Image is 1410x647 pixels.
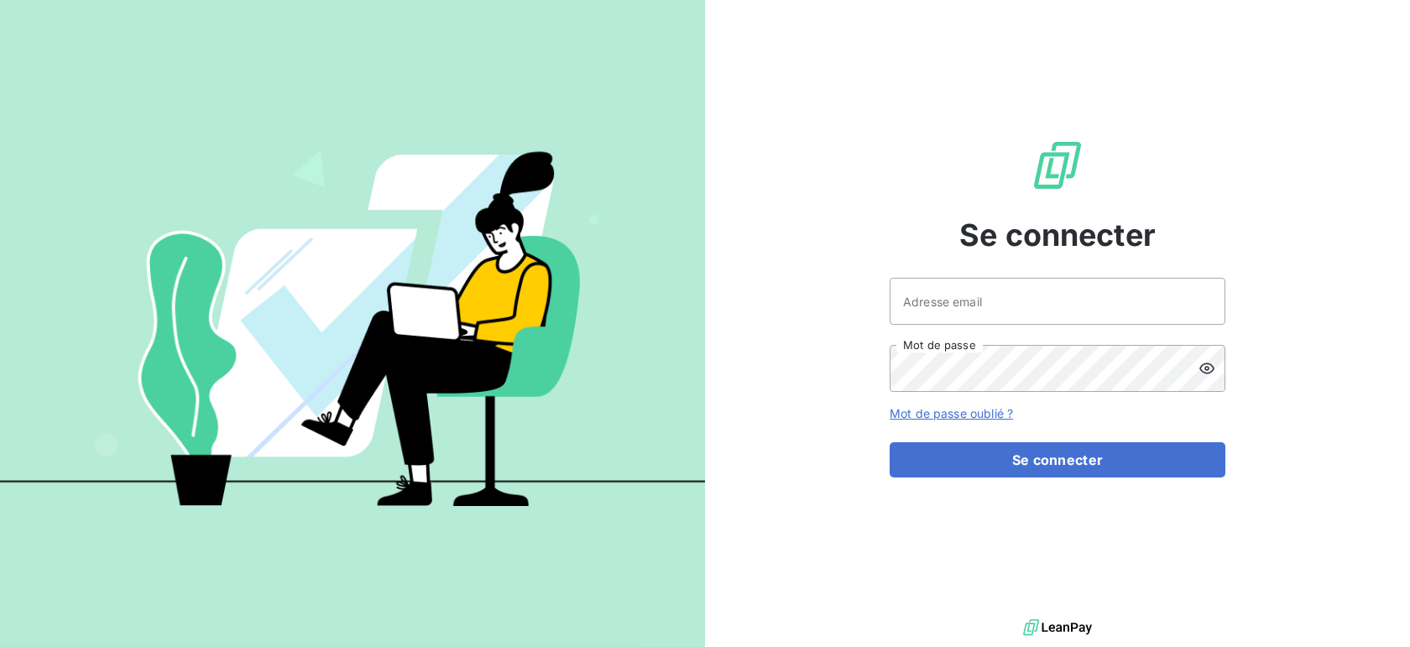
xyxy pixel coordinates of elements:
[890,442,1225,477] button: Se connecter
[959,212,1156,258] span: Se connecter
[890,278,1225,325] input: placeholder
[1023,615,1092,640] img: logo
[890,406,1013,420] a: Mot de passe oublié ?
[1031,138,1084,192] img: Logo LeanPay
